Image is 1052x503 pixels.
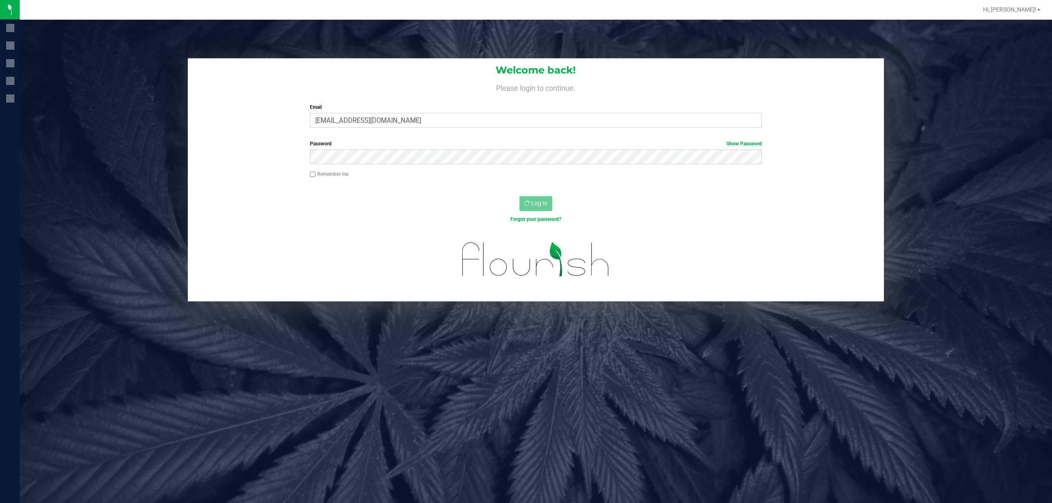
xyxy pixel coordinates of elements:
a: Forgot your password? [510,216,561,222]
img: flourish_logo.svg [449,232,623,287]
span: Log In [531,200,547,207]
span: Hi, [PERSON_NAME]! [983,6,1036,13]
label: Email [310,103,762,111]
h4: Please login to continue. [188,82,884,92]
button: Log In [519,196,552,211]
input: Remember me [310,172,316,177]
a: Show Password [727,141,762,147]
h1: Welcome back! [188,65,884,76]
label: Remember me [310,170,348,178]
span: Password [310,141,332,147]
